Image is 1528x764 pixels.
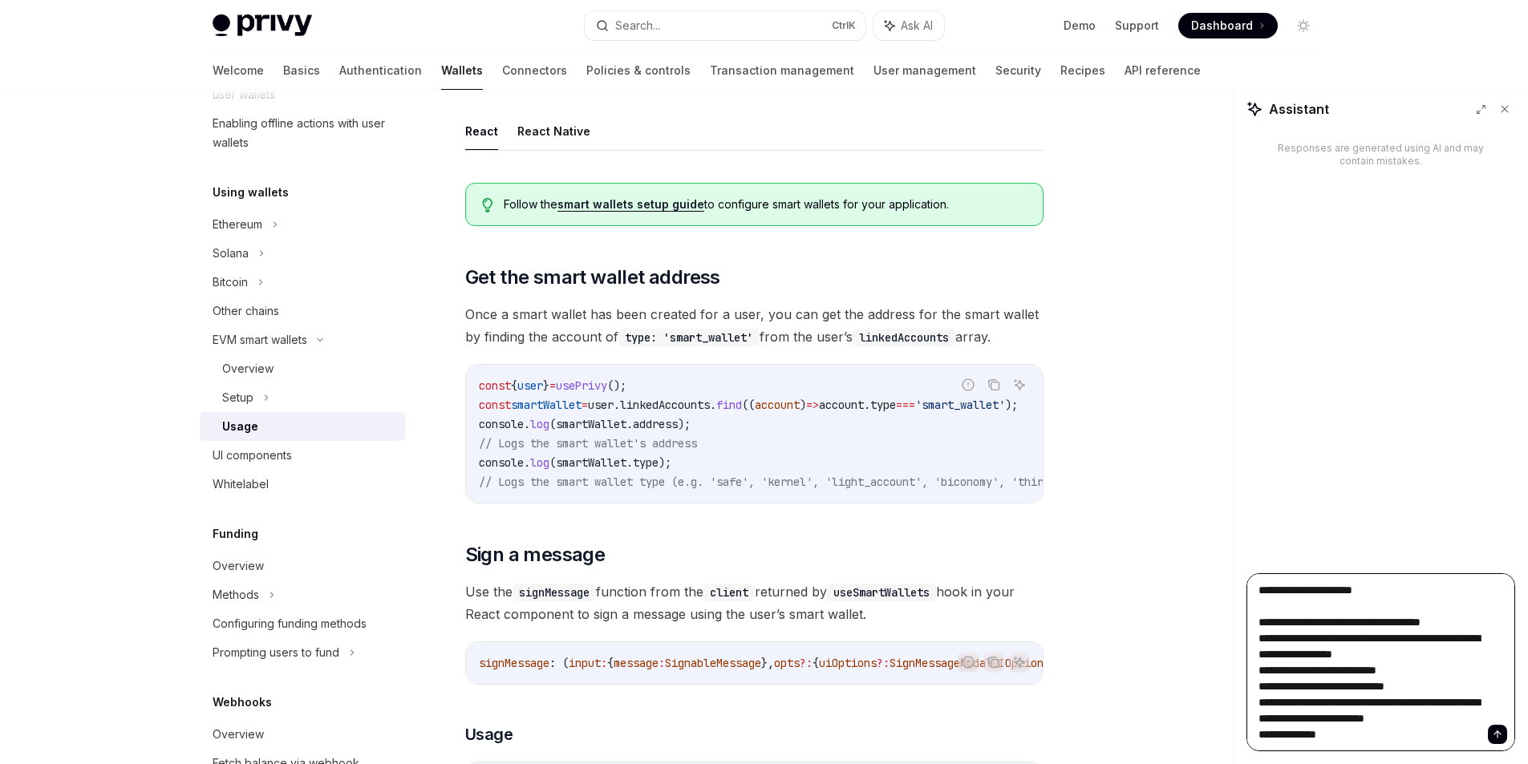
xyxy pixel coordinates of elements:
[983,374,1004,395] button: Copy the contents from the code block
[864,398,870,412] span: .
[710,398,716,412] span: .
[213,556,264,576] div: Overview
[283,51,320,90] a: Basics
[633,417,678,431] span: address
[1488,725,1507,744] button: Send message
[1269,99,1329,119] span: Assistant
[441,51,483,90] a: Wallets
[800,398,806,412] span: )
[479,417,524,431] span: console
[620,398,710,412] span: linkedAccounts
[742,398,755,412] span: ((
[465,112,498,150] button: React
[800,656,813,670] span: ?:
[618,329,760,346] code: type: 'smart_wallet'
[1009,652,1030,673] button: Ask AI
[549,455,556,470] span: (
[524,417,530,431] span: .
[601,656,607,670] span: :
[703,584,755,601] code: client
[873,51,976,90] a: User management
[557,197,704,212] a: smart wallets setup guide
[1009,374,1030,395] button: Ask AI
[465,580,1044,625] span: Use the function from the returned by hook in your React component to sign a message using the us...
[213,524,258,544] h5: Funding
[983,652,1004,673] button: Copy the contents from the code block
[222,388,253,407] div: Setup
[995,51,1041,90] a: Security
[626,455,633,470] span: .
[200,297,405,325] a: Other chains
[614,656,659,670] span: message
[716,398,742,412] span: find
[200,354,405,383] a: Overview
[1272,142,1489,168] div: Responses are generated using AI and may contain mistakes.
[915,398,1005,412] span: 'smart_wallet'
[479,455,524,470] span: console
[569,656,601,670] span: input
[877,656,890,670] span: ?:
[482,198,493,212] svg: Tip
[200,441,405,470] a: UI components
[556,378,607,393] span: usePrivy
[213,614,367,633] div: Configuring funding methods
[213,244,249,263] div: Solana
[958,652,979,673] button: Report incorrect code
[479,378,511,393] span: const
[665,656,761,670] span: SignableMessage
[511,378,517,393] span: {
[213,475,269,494] div: Whitelabel
[958,374,979,395] button: Report incorrect code
[870,398,896,412] span: type
[200,720,405,749] a: Overview
[806,398,819,412] span: =>
[556,417,626,431] span: smartWallet
[465,542,606,568] span: Sign a message
[549,378,556,393] span: =
[819,656,877,670] span: uiOptions
[678,417,691,431] span: );
[213,585,259,604] div: Methods
[479,475,1242,489] span: // Logs the smart wallet type (e.g. 'safe', 'kernel', 'light_account', 'biconomy', 'thirdweb', 'c...
[549,656,569,670] span: : (
[213,14,312,37] img: light logo
[1191,18,1253,34] span: Dashboard
[1125,51,1201,90] a: API reference
[585,11,865,40] button: Search...CtrlK
[465,723,513,746] span: Usage
[222,359,274,378] div: Overview
[200,109,405,157] a: Enabling offline actions with user wallets
[513,584,596,601] code: signMessage
[517,378,543,393] span: user
[586,51,691,90] a: Policies & controls
[1060,51,1105,90] a: Recipes
[213,51,264,90] a: Welcome
[530,455,549,470] span: log
[213,725,264,744] div: Overview
[633,455,659,470] span: type
[1178,13,1278,38] a: Dashboard
[1064,18,1096,34] a: Demo
[659,455,671,470] span: );
[626,417,633,431] span: .
[504,196,1026,212] span: Follow the to configure smart wallets for your application.
[1291,13,1316,38] button: Toggle dark mode
[465,303,1044,348] span: Once a smart wallet has been created for a user, you can get the address for the smart wallet by ...
[213,301,279,321] div: Other chains
[339,51,422,90] a: Authentication
[543,378,549,393] span: }
[774,656,800,670] span: opts
[213,330,307,350] div: EVM smart wallets
[502,51,567,90] a: Connectors
[832,19,856,32] span: Ctrl K
[614,398,620,412] span: .
[213,114,395,152] div: Enabling offline actions with user wallets
[213,273,248,292] div: Bitcoin
[213,643,339,662] div: Prompting users to fund
[607,656,614,670] span: {
[901,18,933,34] span: Ask AI
[755,398,800,412] span: account
[479,436,697,451] span: // Logs the smart wallet's address
[615,16,660,35] div: Search...
[479,398,511,412] span: const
